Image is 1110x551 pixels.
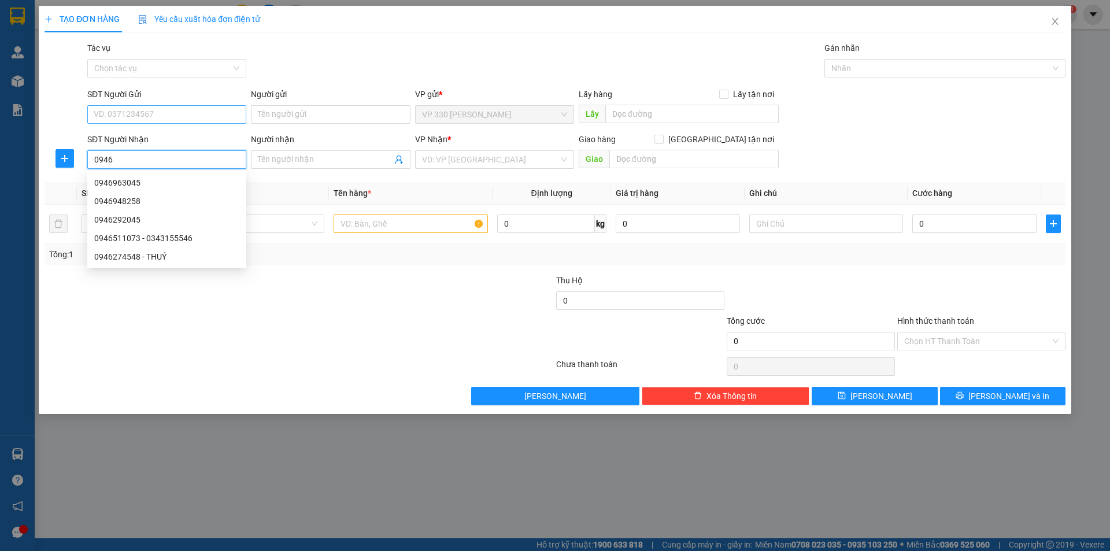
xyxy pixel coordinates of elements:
[812,387,937,405] button: save[PERSON_NAME]
[838,391,846,401] span: save
[609,150,779,168] input: Dọc đường
[595,215,606,233] span: kg
[616,188,658,198] span: Giá trị hàng
[605,105,779,123] input: Dọc đường
[177,215,317,232] span: Khác
[138,15,147,24] img: icon
[556,276,583,285] span: Thu Hộ
[82,188,91,198] span: SL
[394,155,404,164] span: user-add
[87,229,246,247] div: 0946511073 - 0343155546
[579,135,616,144] span: Giao hàng
[1046,215,1061,233] button: plus
[80,62,154,75] li: VP VP An Sương
[87,88,246,101] div: SĐT Người Gửi
[80,77,88,86] span: environment
[415,135,447,144] span: VP Nhận
[579,150,609,168] span: Giao
[1050,17,1060,26] span: close
[94,195,239,208] div: 0946948258
[94,232,239,245] div: 0946511073 - 0343155546
[471,387,639,405] button: [PERSON_NAME]
[940,387,1065,405] button: printer[PERSON_NAME] và In
[897,316,974,326] label: Hình thức thanh toán
[664,133,779,146] span: [GEOGRAPHIC_DATA] tận nơi
[49,215,68,233] button: delete
[56,154,73,163] span: plus
[850,390,912,402] span: [PERSON_NAME]
[824,43,860,53] label: Gán nhãn
[912,188,952,198] span: Cước hàng
[728,88,779,101] span: Lấy tận nơi
[968,390,1049,402] span: [PERSON_NAME] và In
[422,106,567,123] span: VP 330 Lê Duẫn
[94,176,239,189] div: 0946963045
[334,215,487,233] input: VD: Bàn, Ghế
[555,358,726,378] div: Chưa thanh toán
[49,248,428,261] div: Tổng: 1
[6,6,168,49] li: Tân Quang Dũng Thành Liên
[87,133,246,146] div: SĐT Người Nhận
[45,14,120,24] span: TẠO ĐƠN HÀNG
[45,15,53,23] span: plus
[80,77,152,99] b: Bến xe An Sương - Quận 12
[6,62,80,88] li: VP VP 330 [PERSON_NAME]
[749,215,903,233] input: Ghi Chú
[531,188,572,198] span: Định lượng
[727,316,765,326] span: Tổng cước
[87,192,246,210] div: 0946948258
[706,390,757,402] span: Xóa Thông tin
[251,88,410,101] div: Người gửi
[415,88,574,101] div: VP gửi
[138,14,260,24] span: Yêu cầu xuất hóa đơn điện tử
[642,387,810,405] button: deleteXóa Thông tin
[616,215,740,233] input: 0
[94,250,239,263] div: 0946274548 - THUÝ
[55,149,74,168] button: plus
[1046,219,1060,228] span: plus
[956,391,964,401] span: printer
[87,247,246,266] div: 0946274548 - THUÝ
[87,173,246,192] div: 0946963045
[579,90,612,99] span: Lấy hàng
[745,182,908,205] th: Ghi chú
[579,105,605,123] span: Lấy
[334,188,371,198] span: Tên hàng
[524,390,586,402] span: [PERSON_NAME]
[1039,6,1071,38] button: Close
[87,210,246,229] div: 0946292045
[251,133,410,146] div: Người nhận
[87,43,110,53] label: Tác vụ
[94,213,239,226] div: 0946292045
[694,391,702,401] span: delete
